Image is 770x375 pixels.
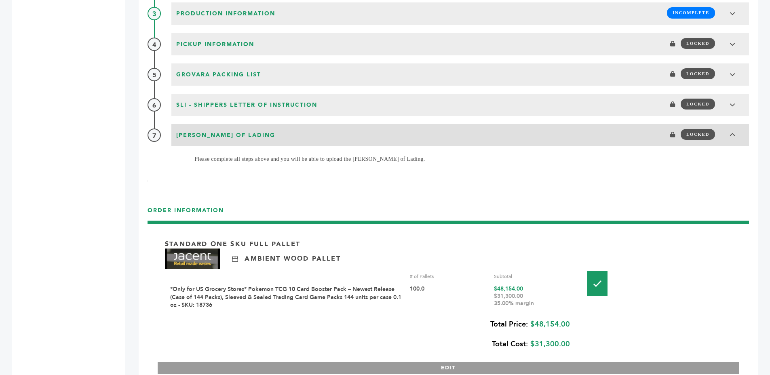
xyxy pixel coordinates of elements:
span: Production Information [174,7,278,20]
span: Grovara Packing List [174,68,264,81]
p: Ambient Wood Pallet [245,254,340,263]
a: *Only for US Grocery Stores* Pokemon TCG 10 Card Booster Pack – Newest Release (Case of 144 Packs... [170,285,401,309]
h3: ORDER INFORMATION [148,206,749,221]
img: Ambient [232,256,238,262]
p: Standard One Sku Full Pallet [165,240,300,249]
img: Pallet-Icons-01.png [587,271,608,296]
b: Total Price: [490,319,528,329]
div: 100.0 [410,285,488,309]
div: Subtotal [494,273,572,280]
span: SLI - Shippers Letter of Instruction [174,99,320,112]
span: INCOMPLETE [667,7,715,18]
span: Pickup Information [174,38,257,51]
span: LOCKED [681,38,715,49]
span: LOCKED [681,68,715,79]
span: Please complete all steps above and you will be able to upload the [PERSON_NAME] of Lading. [194,154,726,164]
div: # of Pallets [410,273,488,280]
div: $31,300.00 35.00% margin [494,293,572,307]
button: EDIT [158,362,739,374]
b: Total Cost: [492,339,528,349]
div: $48,154.00 $31,300.00 [165,314,570,354]
span: [PERSON_NAME] of Lading [174,129,278,142]
span: LOCKED [681,99,715,110]
span: LOCKED [681,129,715,140]
img: Brand Name [165,249,220,269]
div: $48,154.00 [494,285,572,309]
